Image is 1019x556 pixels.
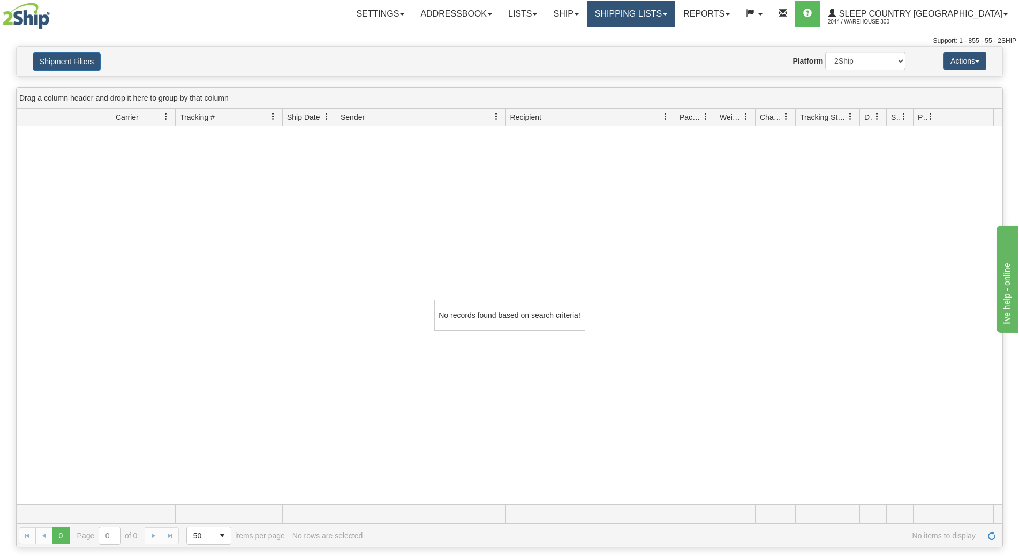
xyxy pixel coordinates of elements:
a: Ship Date filter column settings [318,108,336,126]
span: Page 0 [52,527,69,544]
a: Settings [348,1,412,27]
span: 50 [193,530,207,541]
a: Tracking # filter column settings [264,108,282,126]
a: Charge filter column settings [777,108,795,126]
span: Recipient [510,112,541,123]
span: Sleep Country [GEOGRAPHIC_DATA] [836,9,1002,18]
a: Tracking Status filter column settings [841,108,859,126]
span: Tracking Status [800,112,847,123]
span: Tracking # [180,112,215,123]
div: No rows are selected [292,531,363,540]
a: Recipient filter column settings [656,108,675,126]
a: Ship [545,1,586,27]
span: Page of 0 [77,527,138,545]
a: Carrier filter column settings [157,108,175,126]
div: No records found based on search criteria! [434,300,585,331]
iframe: chat widget [994,223,1018,332]
a: Packages filter column settings [697,108,715,126]
a: Lists [500,1,545,27]
span: Weight [720,112,742,123]
span: Ship Date [287,112,320,123]
span: No items to display [370,531,976,540]
a: Refresh [983,527,1000,544]
button: Actions [943,52,986,70]
a: Sender filter column settings [487,108,505,126]
img: logo2044.jpg [3,3,50,29]
a: Shipment Issues filter column settings [895,108,913,126]
a: Reports [675,1,738,27]
a: Delivery Status filter column settings [868,108,886,126]
span: Sender [341,112,365,123]
a: Addressbook [412,1,500,27]
div: Support: 1 - 855 - 55 - 2SHIP [3,36,1016,45]
span: Page sizes drop down [186,527,231,545]
span: select [214,527,231,544]
span: 2044 / Warehouse 300 [828,17,908,27]
span: Packages [680,112,702,123]
span: Carrier [116,112,139,123]
a: Pickup Status filter column settings [922,108,940,126]
a: Sleep Country [GEOGRAPHIC_DATA] 2044 / Warehouse 300 [820,1,1016,27]
div: grid grouping header [17,88,1002,109]
span: Shipment Issues [891,112,900,123]
label: Platform [792,56,823,66]
span: items per page [186,527,285,545]
span: Charge [760,112,782,123]
div: live help - online [8,6,99,19]
span: Pickup Status [918,112,927,123]
button: Shipment Filters [33,52,101,71]
a: Shipping lists [587,1,675,27]
span: Delivery Status [864,112,873,123]
a: Weight filter column settings [737,108,755,126]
